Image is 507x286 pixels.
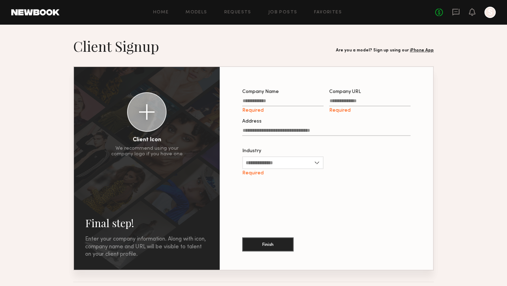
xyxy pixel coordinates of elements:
h2: Final step! [85,216,208,230]
div: Required [242,108,324,113]
div: Enter your company information. Along with icon, company name and URL will be visible to talent o... [85,236,208,259]
a: Models [186,10,207,15]
div: Address [242,119,411,124]
a: S [484,7,496,18]
a: Home [153,10,169,15]
div: Company Name [242,89,324,94]
div: Industry [242,149,324,154]
input: Company NameRequired [242,98,324,106]
a: Requests [224,10,251,15]
h1: Client Signup [73,37,159,55]
a: Job Posts [268,10,298,15]
div: Required [329,108,411,113]
input: Company URLRequired [329,98,411,106]
a: iPhone App [410,48,434,52]
div: Client Icon [133,137,161,143]
button: Finish [242,237,294,251]
div: Company URL [329,89,411,94]
div: Are you a model? Sign up using our [336,48,434,53]
a: Favorites [314,10,342,15]
div: Required [242,170,324,176]
div: We recommend using your company logo if you have one [111,146,183,157]
input: Address [242,128,411,136]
